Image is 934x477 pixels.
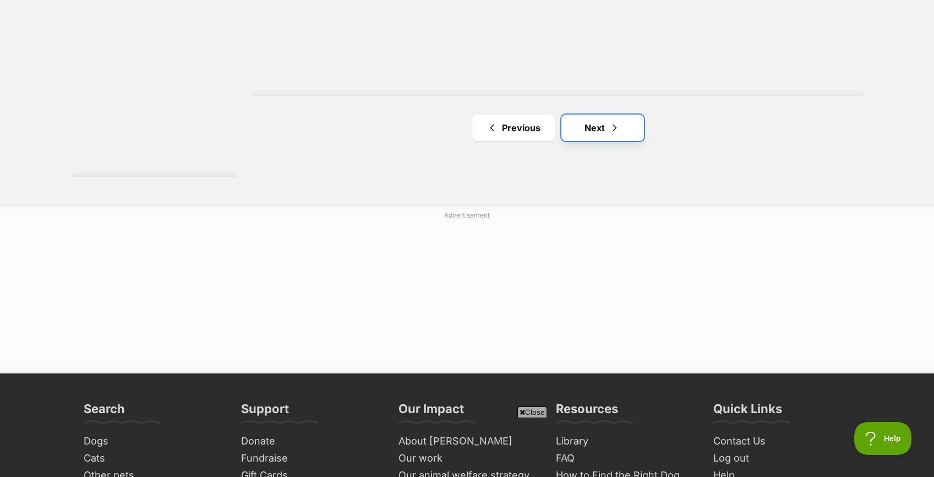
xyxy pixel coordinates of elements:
h3: Search [84,401,125,423]
a: Donate [237,433,383,450]
iframe: Advertisement [267,422,668,471]
a: Log out [709,450,855,467]
a: Next page [561,115,644,141]
a: Previous page [472,115,555,141]
a: Cats [79,450,226,467]
a: Contact Us [709,433,855,450]
span: Close [517,406,547,418]
nav: Pagination [253,115,864,141]
iframe: Advertisement [200,225,734,362]
h3: Our Impact [398,401,464,423]
h3: Resources [556,401,618,423]
a: Fundraise [237,450,383,467]
h3: Quick Links [713,401,782,423]
h3: Support [241,401,289,423]
a: Dogs [79,433,226,450]
iframe: Help Scout Beacon - Open [854,422,912,455]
